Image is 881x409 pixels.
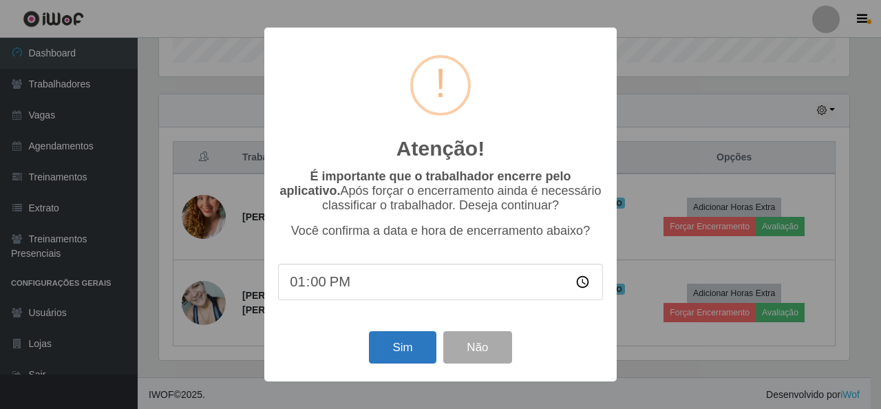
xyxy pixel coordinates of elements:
button: Sim [369,331,436,364]
b: É importante que o trabalhador encerre pelo aplicativo. [279,169,571,198]
button: Não [443,331,511,364]
h2: Atenção! [396,136,485,161]
p: Você confirma a data e hora de encerramento abaixo? [278,224,603,238]
p: Após forçar o encerramento ainda é necessário classificar o trabalhador. Deseja continuar? [278,169,603,213]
